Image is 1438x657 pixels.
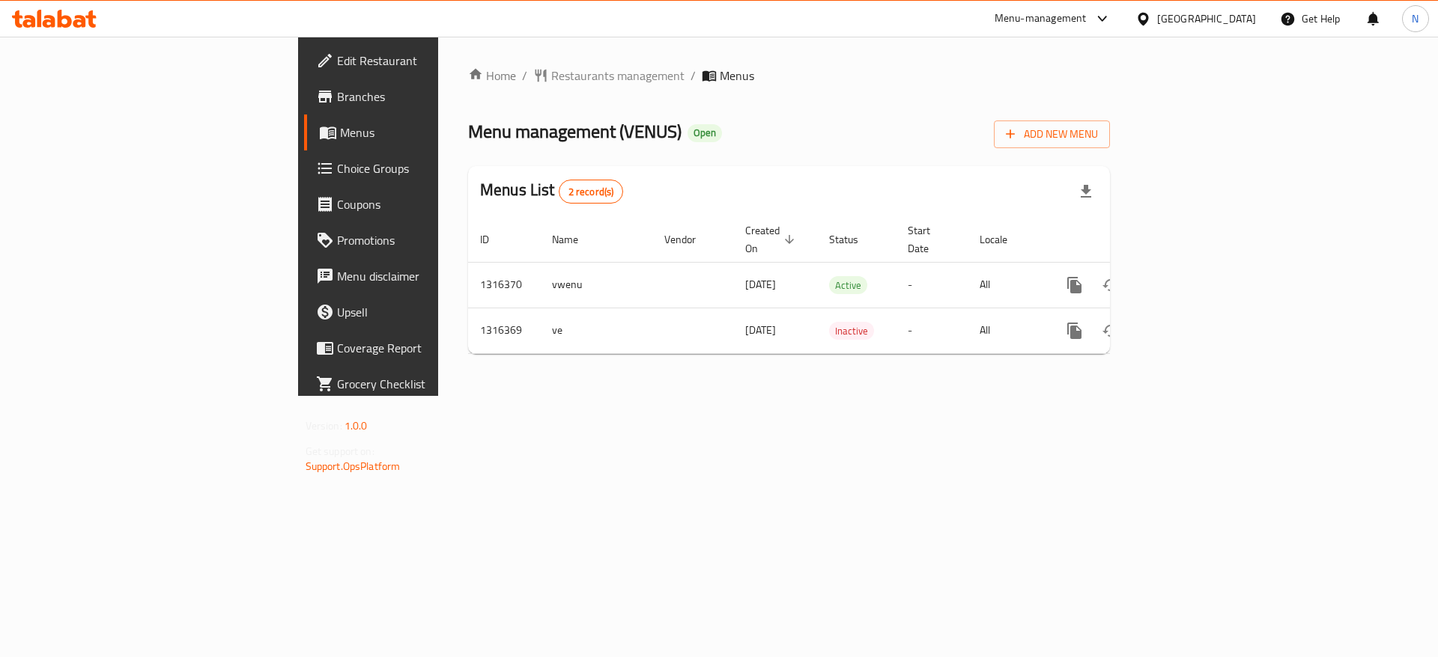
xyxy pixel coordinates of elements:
[1157,10,1256,27] div: [GEOGRAPHIC_DATA]
[540,308,652,353] td: ve
[345,416,368,436] span: 1.0.0
[304,366,539,402] a: Grocery Checklist
[304,114,539,150] a: Menus
[745,320,776,340] span: [DATE]
[994,120,1110,148] button: Add New Menu
[468,67,1110,85] nav: breadcrumb
[1006,125,1098,144] span: Add New Menu
[533,67,685,85] a: Restaurants management
[720,67,754,85] span: Menus
[688,124,722,142] div: Open
[745,221,799,257] span: Created On
[306,441,374,461] span: Get support on:
[980,230,1027,248] span: Locale
[340,123,527,141] span: Menus
[337,375,527,393] span: Grocery Checklist
[968,262,1045,308] td: All
[337,339,527,357] span: Coverage Report
[304,222,539,258] a: Promotions
[1093,267,1129,303] button: Change Status
[896,262,968,308] td: -
[995,10,1087,28] div: Menu-management
[306,456,401,476] a: Support.OpsPlatform
[1412,10,1419,27] span: N
[829,277,867,294] span: Active
[1093,313,1129,349] button: Change Status
[829,276,867,294] div: Active
[480,179,623,204] h2: Menus List
[337,231,527,249] span: Promotions
[304,79,539,114] a: Branches
[468,217,1213,354] table: enhanced table
[908,221,950,257] span: Start Date
[691,67,696,85] li: /
[1045,217,1213,263] th: Actions
[468,114,682,148] span: Menu management ( VENUS )
[1057,267,1093,303] button: more
[968,308,1045,353] td: All
[688,126,722,139] span: Open
[664,230,715,248] span: Vendor
[1057,313,1093,349] button: more
[559,185,623,199] span: 2 record(s)
[480,230,509,248] span: ID
[337,52,527,70] span: Edit Restaurant
[896,308,968,353] td: -
[540,262,652,308] td: vwenu
[304,43,539,79] a: Edit Restaurant
[304,330,539,366] a: Coverage Report
[304,258,539,294] a: Menu disclaimer
[304,150,539,186] a: Choice Groups
[829,323,874,340] span: Inactive
[337,267,527,285] span: Menu disclaimer
[745,275,776,294] span: [DATE]
[306,416,342,436] span: Version:
[551,67,685,85] span: Restaurants management
[337,303,527,321] span: Upsell
[1068,174,1104,210] div: Export file
[304,294,539,330] a: Upsell
[337,88,527,106] span: Branches
[552,230,598,248] span: Name
[304,186,539,222] a: Coupons
[559,180,624,204] div: Total records count
[829,230,878,248] span: Status
[337,159,527,177] span: Choice Groups
[829,322,874,340] div: Inactive
[337,195,527,213] span: Coupons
